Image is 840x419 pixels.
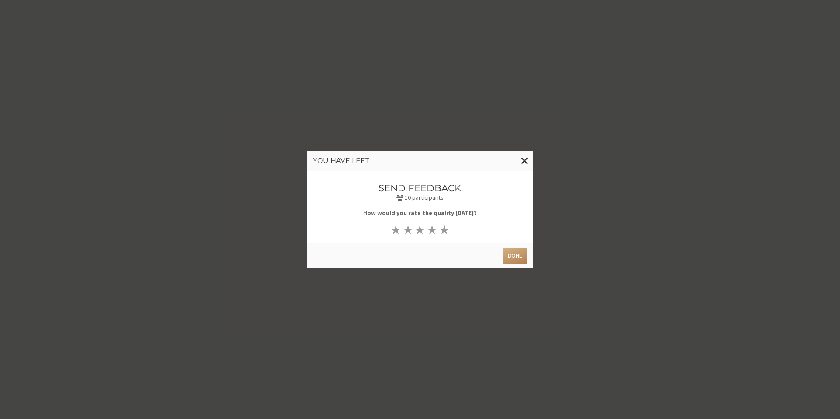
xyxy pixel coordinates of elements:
b: How would you rate the quality [DATE]? [363,209,477,217]
button: Close modal [516,151,533,171]
button: ★ [414,224,426,236]
button: ★ [402,224,414,236]
h3: Send feedback [336,183,504,193]
button: ★ [438,224,451,236]
h3: You have left [313,157,527,165]
button: ★ [390,224,402,236]
button: ★ [426,224,438,236]
p: 10 participants [336,193,504,202]
button: Done [503,248,527,264]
